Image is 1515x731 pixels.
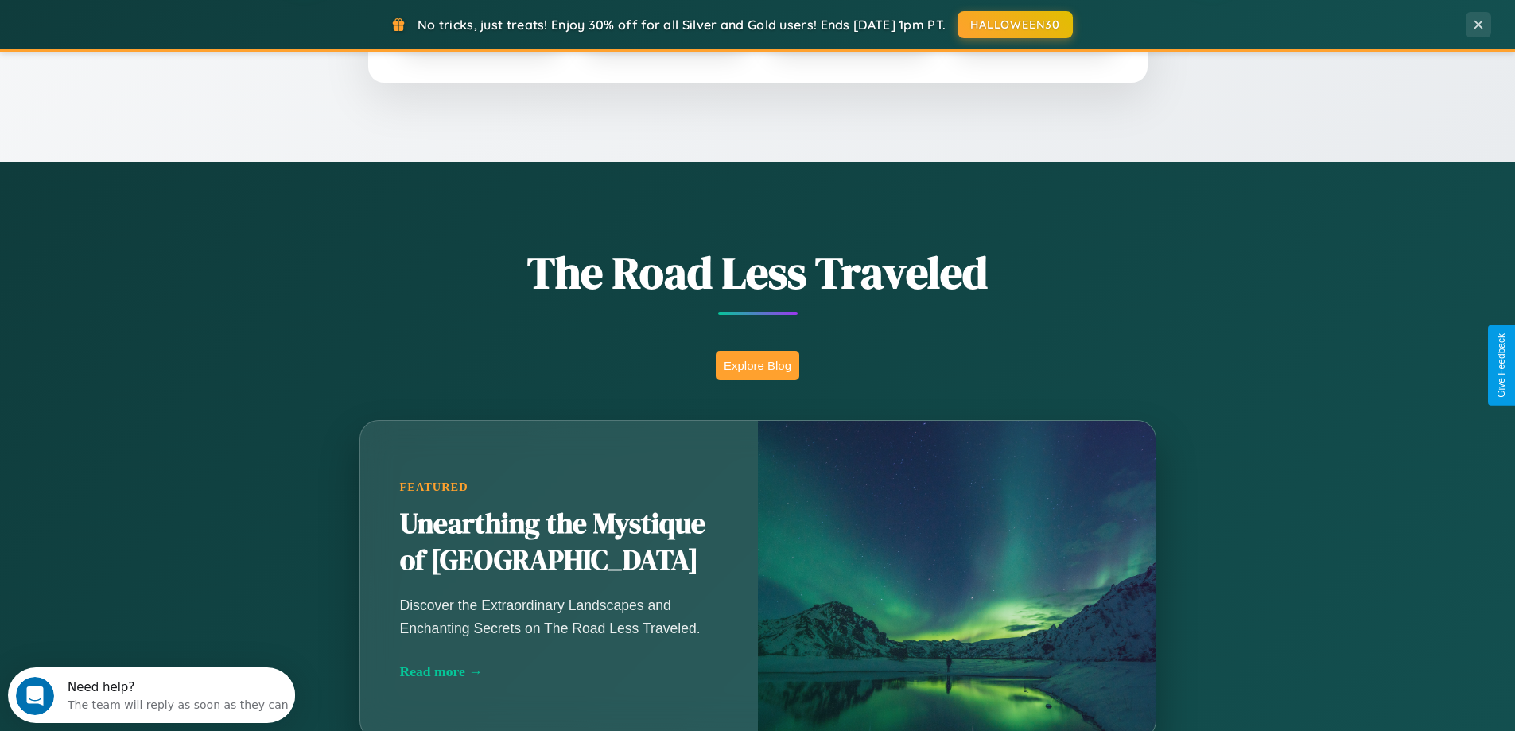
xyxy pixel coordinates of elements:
h1: The Road Less Traveled [281,242,1235,303]
iframe: Intercom live chat [16,677,54,715]
div: Need help? [60,14,281,26]
button: HALLOWEEN30 [958,11,1073,38]
div: Open Intercom Messenger [6,6,296,50]
div: Read more → [400,663,718,680]
div: Featured [400,480,718,494]
button: Explore Blog [716,351,799,380]
p: Discover the Extraordinary Landscapes and Enchanting Secrets on The Road Less Traveled. [400,594,718,639]
h2: Unearthing the Mystique of [GEOGRAPHIC_DATA] [400,506,718,579]
span: No tricks, just treats! Enjoy 30% off for all Silver and Gold users! Ends [DATE] 1pm PT. [418,17,946,33]
div: Give Feedback [1496,333,1507,398]
div: The team will reply as soon as they can [60,26,281,43]
iframe: Intercom live chat discovery launcher [8,667,295,723]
